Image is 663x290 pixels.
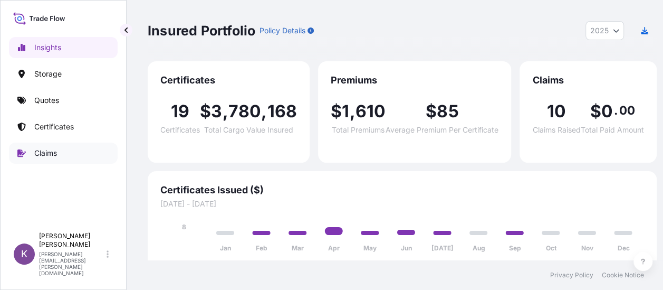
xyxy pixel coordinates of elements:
p: Certificates [34,121,74,132]
tspan: Feb [256,244,267,252]
span: Average Premium Per Certificate [386,126,498,134]
span: 780 [228,103,262,120]
tspan: Dec [617,244,629,252]
tspan: Jun [401,244,412,252]
span: [DATE] - [DATE] [160,199,644,209]
span: 00 [619,106,635,115]
span: K [21,249,27,259]
span: Total Cargo Value Insured [204,126,293,134]
tspan: Sep [508,244,521,252]
tspan: [DATE] [431,244,453,252]
span: 85 [437,103,458,120]
span: 19 [171,103,189,120]
span: Premiums [331,74,498,87]
span: , [349,103,355,120]
a: Quotes [9,90,118,111]
p: Quotes [34,95,59,106]
span: 2025 [590,25,609,36]
a: Privacy Policy [550,271,593,279]
span: 10 [547,103,566,120]
p: [PERSON_NAME] [PERSON_NAME] [39,232,104,249]
p: [PERSON_NAME][EMAIL_ADDRESS][PERSON_NAME][DOMAIN_NAME] [39,251,104,276]
p: Claims [34,148,57,158]
a: Claims [9,143,118,164]
button: Year Selector [585,21,624,40]
span: Claims [532,74,644,87]
tspan: Mar [292,244,304,252]
a: Storage [9,63,118,85]
tspan: Jan [220,244,231,252]
span: Total Paid Amount [581,126,644,134]
span: 0 [601,103,612,120]
span: 3 [211,103,222,120]
span: , [222,103,228,120]
span: Total Premiums [332,126,385,134]
p: Storage [34,69,62,79]
a: Cookie Notice [602,271,644,279]
tspan: 8 [182,223,186,231]
tspan: Apr [328,244,340,252]
a: Certificates [9,116,118,137]
span: $ [590,103,601,120]
span: , [261,103,267,120]
p: Insured Portfolio [148,22,255,39]
span: Claims Raised [533,126,581,134]
a: Insights [9,37,118,58]
span: 610 [355,103,386,120]
span: . [614,106,618,115]
p: Policy Details [260,25,305,36]
span: $ [331,103,342,120]
span: $ [426,103,437,120]
span: 1 [342,103,349,120]
tspan: Nov [581,244,594,252]
span: Certificates [160,74,297,87]
p: Insights [34,42,61,53]
span: 168 [267,103,297,120]
span: $ [200,103,211,120]
span: Certificates [160,126,200,134]
tspan: May [363,244,377,252]
tspan: Aug [472,244,485,252]
tspan: Oct [546,244,557,252]
span: Certificates Issued ($) [160,184,644,197]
